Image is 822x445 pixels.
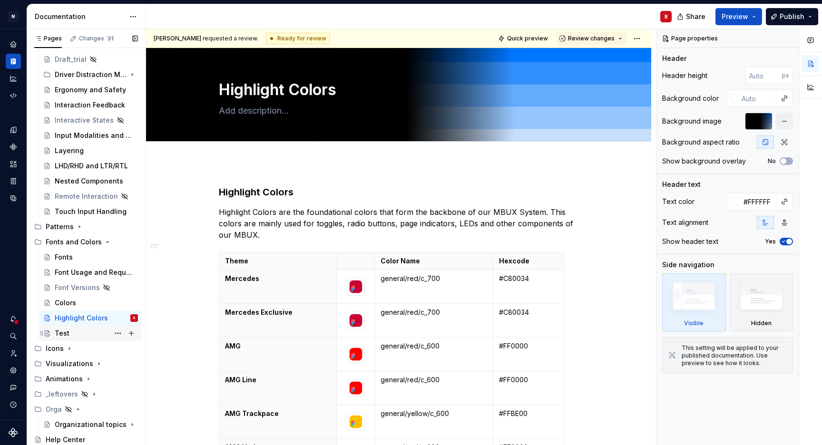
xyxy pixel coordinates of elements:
[46,374,83,384] div: Animations
[347,413,364,430] img: 6cb8858c-def9-45b4-bb17-c71eb8d7fa14.png
[768,157,776,165] label: No
[55,298,76,308] div: Colors
[46,359,93,368] div: Visualizations
[381,256,487,266] p: Color Name
[782,72,789,79] p: px
[662,260,714,270] div: Side navigation
[6,37,21,52] div: Home
[347,346,364,363] img: 5ae315aa-fcf2-41f8-a42c-87eb43ffcc9c.png
[738,90,776,107] input: Auto
[55,161,128,171] div: LHD/RHD and LTR/RTL
[6,363,21,378] div: Settings
[39,158,142,174] a: LHD/RHD and LTR/RTL
[55,100,125,110] div: Interaction Feedback
[499,308,558,317] p: #C80034
[225,256,331,266] p: Theme
[219,206,578,241] p: Highlight Colors are the foundational colors that form the backbone of our MBUX System. This colo...
[55,55,87,64] div: Draft_trial
[6,139,21,155] a: Components
[381,375,487,385] p: general/red/c_600
[381,409,487,418] p: general/yellow/c_600
[6,380,21,395] div: Contact support
[780,12,804,21] span: Publish
[39,174,142,189] a: Nested Components
[79,35,115,42] div: Changes
[55,85,126,95] div: Ergonomy and Safety
[39,82,142,97] a: Ergonomy and Safety
[662,137,740,147] div: Background aspect ratio
[39,280,142,295] a: Font Versions
[46,237,102,247] div: Fonts and Colors
[30,234,142,250] div: Fonts and Colors
[6,54,21,69] a: Documentation
[55,252,73,262] div: Fonts
[39,97,142,113] a: Interaction Feedback
[225,409,331,418] p: AMG Trackpace
[499,274,558,283] p: #C80034
[8,11,19,22] div: M
[665,13,668,20] div: B
[154,35,201,42] span: [PERSON_NAME]
[347,379,364,397] img: 1fbb9a03-918f-4a0c-a0f9-2acad8425296.png
[499,256,558,266] p: Hexcode
[106,35,115,42] span: 31
[6,156,21,172] div: Assets
[39,143,142,158] a: Layering
[6,174,21,189] a: Storybook stories
[568,35,615,42] span: Review changes
[55,116,114,125] div: Interactive States
[39,295,142,310] a: Colors
[39,265,142,280] a: Font Usage and Requirements
[217,78,577,101] textarea: Highlight Colors
[662,71,707,80] div: Header height
[55,176,123,186] div: Nested Components
[6,329,21,344] button: Search ⌘K
[30,402,142,417] div: Orga
[347,278,364,295] img: 6294942f-37ad-4eb7-a6bc-22fc4106907e.png
[6,311,21,327] button: Notifications
[46,435,85,445] div: Help Center
[30,371,142,387] div: Animations
[55,70,127,79] div: Driver Distraction Mitigation
[499,375,558,385] p: #FF0000
[219,185,578,199] h3: Highlight Colors
[225,375,331,385] p: AMG Line
[499,409,558,418] p: #FFBE00
[722,12,748,21] span: Preview
[751,319,772,327] div: Hidden
[39,417,142,432] a: Organizational topics
[662,94,719,103] div: Background color
[766,8,818,25] button: Publish
[46,389,78,399] div: _leftovers
[684,319,704,327] div: Visible
[662,237,718,246] div: Show header text
[55,268,133,277] div: Font Usage and Requirements
[381,308,487,317] p: general/red/c_700
[662,273,726,331] div: Visible
[55,207,127,216] div: Touch Input Handling
[9,428,18,437] svg: Supernova Logo
[662,180,701,189] div: Header text
[55,283,100,292] div: Font Versions
[2,6,25,27] button: M
[39,67,142,82] div: Driver Distraction Mitigation
[39,250,142,265] a: Fonts
[765,238,776,245] label: Yes
[39,128,142,143] a: Input Modalities and Cursor Behavior
[39,113,142,128] a: Interactive States
[55,146,84,155] div: Layering
[662,218,708,227] div: Text alignment
[662,197,695,206] div: Text color
[133,313,136,323] div: B
[6,122,21,137] a: Design tokens
[55,420,127,429] div: Organizational topics
[30,387,142,402] div: _leftovers
[6,71,21,86] a: Analytics
[34,35,62,42] div: Pages
[686,12,705,21] span: Share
